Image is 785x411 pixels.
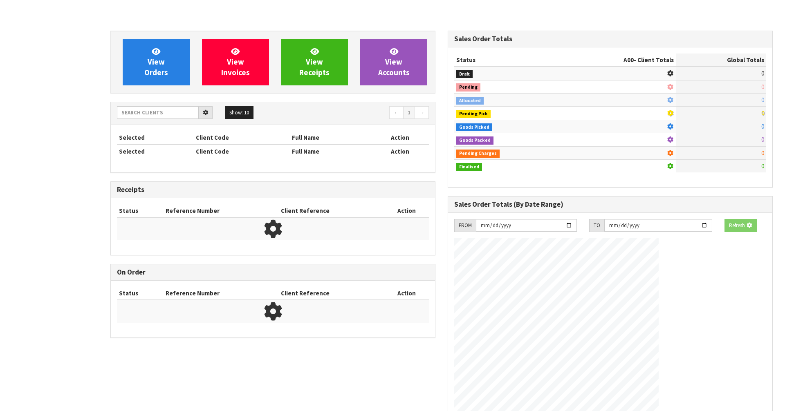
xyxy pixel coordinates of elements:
[456,83,480,92] span: Pending
[761,149,764,157] span: 0
[724,219,757,232] button: Refresh
[371,145,429,158] th: Action
[403,106,415,119] a: 1
[389,106,404,119] a: ←
[456,70,473,78] span: Draft
[117,204,164,217] th: Status
[225,106,253,119] button: Show: 10
[415,106,429,119] a: →
[117,186,429,194] h3: Receipts
[384,204,429,217] th: Action
[117,287,164,300] th: Status
[202,39,269,85] a: ViewInvoices
[221,47,250,77] span: View Invoices
[279,204,384,217] th: Client Reference
[371,131,429,144] th: Action
[279,287,384,300] th: Client Reference
[761,83,764,91] span: 0
[761,123,764,130] span: 0
[117,106,199,119] input: Search clients
[117,268,429,276] h3: On Order
[761,162,764,170] span: 0
[164,204,279,217] th: Reference Number
[117,145,194,158] th: Selected
[557,54,676,67] th: - Client Totals
[456,97,484,105] span: Allocated
[454,35,766,43] h3: Sales Order Totals
[117,131,194,144] th: Selected
[456,136,493,145] span: Goods Packed
[456,150,500,158] span: Pending Charges
[290,145,371,158] th: Full Name
[676,54,766,67] th: Global Totals
[456,163,482,171] span: Finalised
[624,56,634,64] span: A00
[454,201,766,208] h3: Sales Order Totals (By Date Range)
[456,123,492,132] span: Goods Picked
[589,219,604,232] div: TO
[384,287,429,300] th: Action
[378,47,410,77] span: View Accounts
[281,39,348,85] a: ViewReceipts
[456,110,491,118] span: Pending Pick
[761,96,764,104] span: 0
[144,47,168,77] span: View Orders
[360,39,427,85] a: ViewAccounts
[454,219,476,232] div: FROM
[279,106,429,121] nav: Page navigation
[454,54,557,67] th: Status
[194,131,290,144] th: Client Code
[123,39,190,85] a: ViewOrders
[761,69,764,77] span: 0
[761,109,764,117] span: 0
[290,131,371,144] th: Full Name
[164,287,279,300] th: Reference Number
[194,145,290,158] th: Client Code
[761,136,764,143] span: 0
[299,47,330,77] span: View Receipts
